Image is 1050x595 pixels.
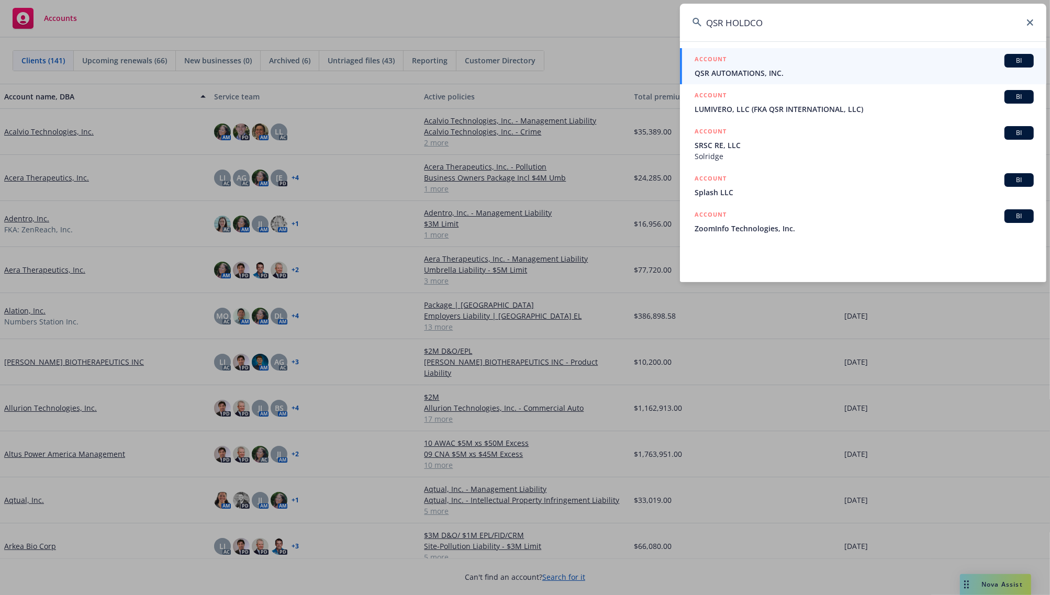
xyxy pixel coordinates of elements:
[1009,211,1030,221] span: BI
[1009,175,1030,185] span: BI
[1009,128,1030,138] span: BI
[680,48,1046,84] a: ACCOUNTBIQSR AUTOMATIONS, INC.
[680,204,1046,240] a: ACCOUNTBIZoomInfo Technologies, Inc.
[695,104,1034,115] span: LUMIVERO, LLC (FKA QSR INTERNATIONAL, LLC)
[695,140,1034,151] span: SRSC RE, LLC
[695,187,1034,198] span: Splash LLC
[695,173,727,186] h5: ACCOUNT
[680,84,1046,120] a: ACCOUNTBILUMIVERO, LLC (FKA QSR INTERNATIONAL, LLC)
[1009,92,1030,102] span: BI
[680,4,1046,41] input: Search...
[695,151,1034,162] span: Solridge
[695,209,727,222] h5: ACCOUNT
[695,126,727,139] h5: ACCOUNT
[695,223,1034,234] span: ZoomInfo Technologies, Inc.
[680,167,1046,204] a: ACCOUNTBISplash LLC
[680,120,1046,167] a: ACCOUNTBISRSC RE, LLCSolridge
[695,54,727,66] h5: ACCOUNT
[1009,56,1030,65] span: BI
[695,68,1034,78] span: QSR AUTOMATIONS, INC.
[695,90,727,103] h5: ACCOUNT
